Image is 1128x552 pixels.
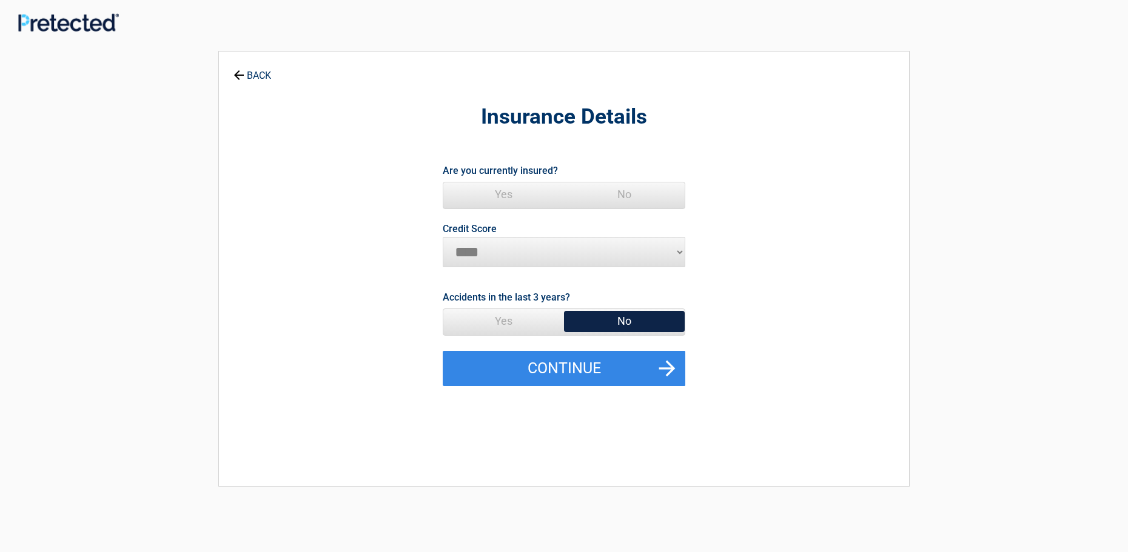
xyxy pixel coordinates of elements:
[443,351,685,386] button: Continue
[564,309,685,333] span: No
[286,103,842,131] h2: Insurance Details
[443,309,564,333] span: Yes
[231,59,274,81] a: BACK
[564,182,685,207] span: No
[443,224,497,234] label: Credit Score
[443,289,570,305] label: Accidents in the last 3 years?
[443,182,564,207] span: Yes
[443,162,558,179] label: Are you currently insured?
[18,13,119,32] img: Main Logo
